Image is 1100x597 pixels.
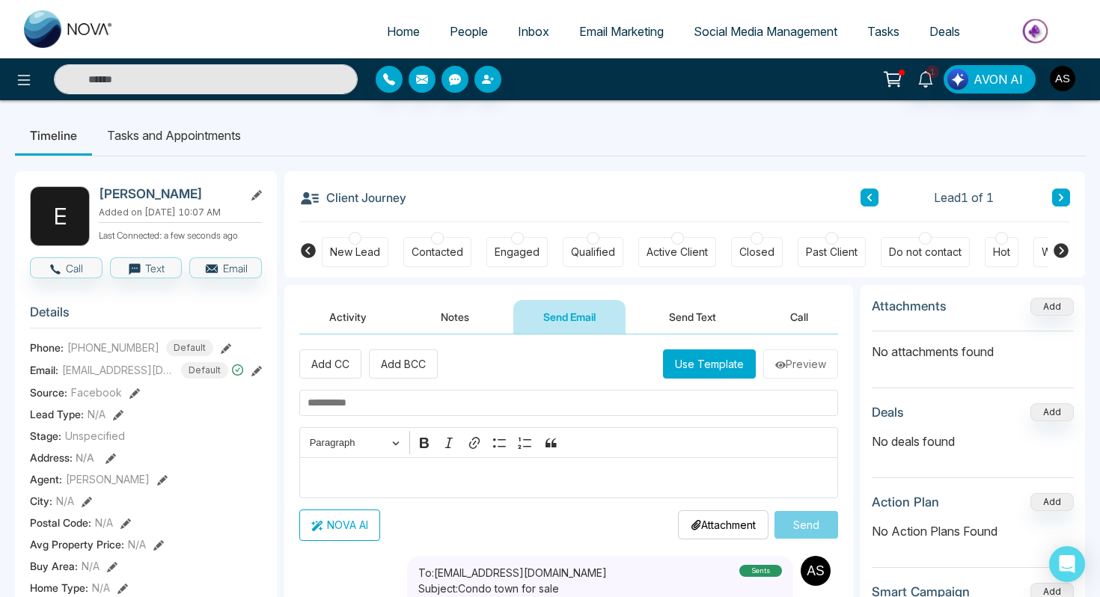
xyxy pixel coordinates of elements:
button: Use Template [663,349,756,379]
span: City : [30,493,52,509]
span: N/A [82,558,100,574]
span: N/A [92,580,110,596]
h3: Client Journey [299,186,406,209]
img: Sender [801,556,831,586]
img: User Avatar [1050,66,1075,91]
span: Email: [30,362,58,378]
span: Add [1030,299,1074,312]
div: Qualified [571,245,615,260]
p: No attachments found [872,331,1074,361]
span: Home [387,24,420,39]
span: People [450,24,488,39]
div: Contacted [412,245,463,260]
li: Timeline [15,115,92,156]
button: Paragraph [303,431,406,454]
span: Home Type : [30,580,88,596]
p: Attachment [691,517,756,533]
span: Inbox [518,24,549,39]
span: Paragraph [310,434,388,452]
span: Lead Type: [30,406,84,422]
button: Add [1030,298,1074,316]
button: Call [30,257,103,278]
a: 1 [908,65,944,91]
span: N/A [88,406,106,422]
div: New Lead [330,245,380,260]
button: Email [189,257,262,278]
span: N/A [56,493,74,509]
span: Tasks [867,24,899,39]
a: Email Marketing [564,17,679,46]
h3: Details [30,304,262,328]
div: sents [739,565,782,577]
p: No deals found [872,432,1074,450]
a: People [435,17,503,46]
div: E [30,186,90,246]
button: Preview [763,349,838,379]
div: Closed [739,245,774,260]
span: Avg Property Price : [30,536,124,552]
button: Add [1030,403,1074,421]
p: Subject: Condo town for sale [418,581,607,596]
span: AVON AI [974,70,1023,88]
li: Tasks and Appointments [92,115,256,156]
div: Engaged [495,245,540,260]
button: Activity [299,300,397,334]
div: Hot [993,245,1010,260]
img: Lead Flow [947,69,968,90]
button: Call [760,300,838,334]
span: [PHONE_NUMBER] [67,340,159,355]
span: Phone: [30,340,64,355]
button: Send Text [639,300,746,334]
a: Home [372,17,435,46]
span: Unspecified [65,428,125,444]
button: Notes [411,300,499,334]
span: [PERSON_NAME] [66,471,150,487]
p: Last Connected: a few seconds ago [99,226,262,242]
h3: Action Plan [872,495,939,509]
button: Add BCC [369,349,438,379]
span: Social Media Management [694,24,837,39]
span: N/A [76,451,94,464]
span: Default [166,340,213,356]
div: Past Client [806,245,858,260]
a: Deals [914,17,975,46]
span: Email Marketing [579,24,664,39]
span: Address: [30,450,94,465]
span: [EMAIL_ADDRESS][DOMAIN_NAME] [62,362,174,378]
span: 1 [926,65,939,79]
span: Buy Area : [30,558,78,574]
h3: Attachments [872,298,947,313]
button: Send [774,511,838,539]
div: Active Client [647,245,708,260]
div: Open Intercom Messenger [1049,546,1085,582]
span: Agent: [30,471,62,487]
div: Do not contact [889,245,962,260]
img: Market-place.gif [983,14,1091,48]
span: Lead 1 of 1 [934,189,994,206]
button: NOVA AI [299,509,380,541]
div: Editor toolbar [299,427,838,456]
span: Stage: [30,428,61,444]
a: Tasks [852,17,914,46]
span: N/A [95,515,113,530]
p: To: [EMAIL_ADDRESS][DOMAIN_NAME] [418,565,607,581]
p: No Action Plans Found [872,522,1074,540]
a: Inbox [503,17,564,46]
div: Editor editing area: main [299,457,838,498]
button: Send Email [513,300,626,334]
img: Nova CRM Logo [24,10,114,48]
div: Warm [1042,245,1069,260]
span: Postal Code : [30,515,91,530]
span: Source: [30,385,67,400]
a: Social Media Management [679,17,852,46]
span: N/A [128,536,146,552]
h2: [PERSON_NAME] [99,186,238,201]
span: Facebook [71,385,122,400]
h3: Deals [872,405,904,420]
span: Default [181,362,228,379]
button: Add [1030,493,1074,511]
span: Deals [929,24,960,39]
p: Added on [DATE] 10:07 AM [99,206,262,219]
button: AVON AI [944,65,1036,94]
button: Add CC [299,349,361,379]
